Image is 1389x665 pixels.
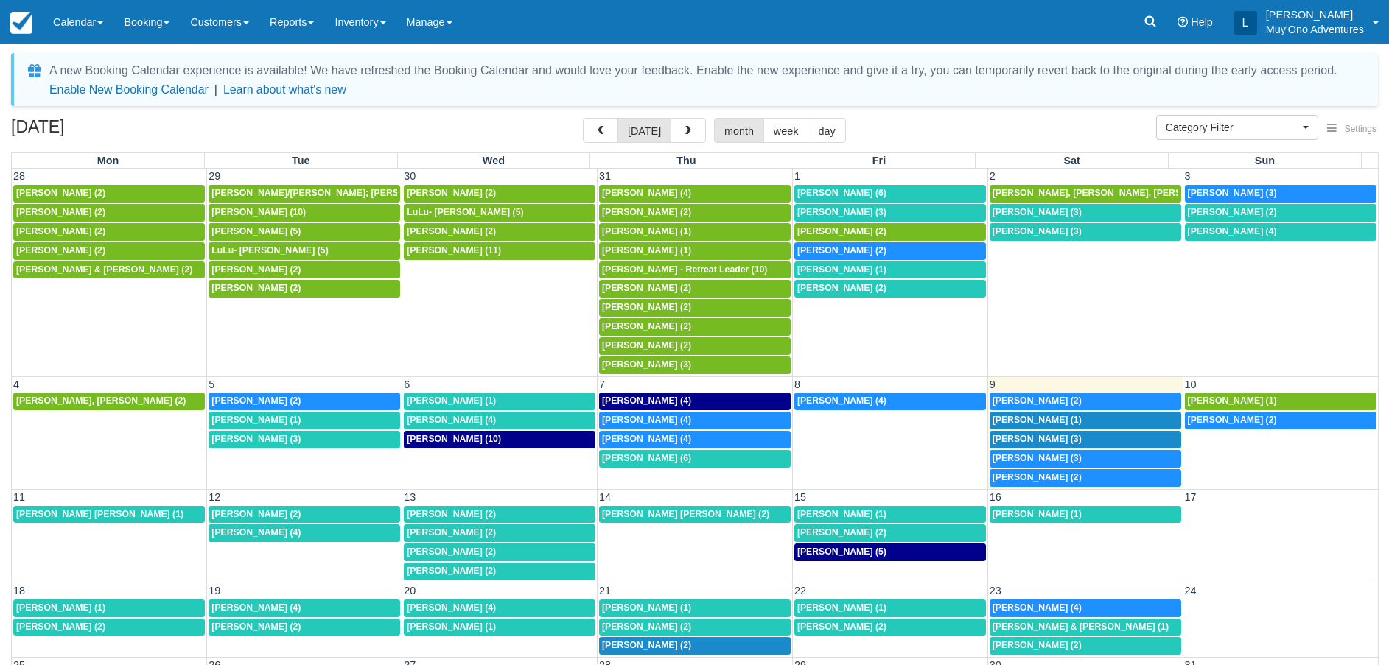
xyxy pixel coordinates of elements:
a: [PERSON_NAME] (2) [599,637,791,655]
span: [PERSON_NAME] (5) [797,546,886,557]
span: [PERSON_NAME] (1) [797,264,886,275]
span: 15 [793,491,808,503]
a: [PERSON_NAME] (4) [404,599,595,617]
span: [PERSON_NAME] (2) [211,509,301,519]
span: [PERSON_NAME] (2) [602,321,691,331]
a: [PERSON_NAME] [PERSON_NAME] (1) [13,506,205,524]
span: 8 [793,379,802,390]
a: [PERSON_NAME] (2) [990,469,1181,487]
a: [PERSON_NAME] (1) [209,412,400,429]
span: [PERSON_NAME] [PERSON_NAME] (2) [602,509,769,519]
a: [PERSON_NAME] (2) [599,204,791,222]
a: [PERSON_NAME] (6) [794,185,986,203]
a: [PERSON_NAME] (2) [404,506,595,524]
span: 28 [12,170,27,182]
span: [PERSON_NAME] (1) [993,415,1082,425]
span: [PERSON_NAME] (2) [16,188,105,198]
a: [PERSON_NAME] (2) [404,563,595,580]
span: 22 [793,585,808,597]
a: [PERSON_NAME] (4) [209,599,400,617]
span: [PERSON_NAME] (2) [1188,415,1277,425]
span: [PERSON_NAME] (2) [602,283,691,293]
span: 11 [12,491,27,503]
a: [PERSON_NAME] (2) [794,242,986,260]
span: [PERSON_NAME] (2) [211,264,301,275]
a: [PERSON_NAME] (2) [599,280,791,298]
span: [PERSON_NAME] (3) [993,207,1082,217]
a: [PERSON_NAME] (3) [990,450,1181,468]
a: [PERSON_NAME] (2) [209,280,400,298]
span: [PERSON_NAME] (5) [211,226,301,236]
span: Fri [872,155,886,166]
span: 12 [207,491,222,503]
span: [PERSON_NAME] (2) [211,283,301,293]
button: day [808,118,845,143]
span: [PERSON_NAME] (2) [407,546,496,557]
span: | [214,83,217,96]
span: Mon [97,155,119,166]
span: [PERSON_NAME] (10) [211,207,306,217]
span: 9 [988,379,997,390]
span: [PERSON_NAME], [PERSON_NAME] (2) [16,395,186,406]
span: [PERSON_NAME] (6) [797,188,886,198]
button: Enable New Booking Calendar [49,82,209,97]
span: [PERSON_NAME] (1) [797,602,886,613]
a: [PERSON_NAME] & [PERSON_NAME] (1) [990,619,1181,636]
span: [PERSON_NAME] (1) [602,226,691,236]
a: [PERSON_NAME], [PERSON_NAME] (2) [13,393,205,410]
span: 23 [988,585,1003,597]
span: [PERSON_NAME] (2) [993,640,1082,650]
a: [PERSON_NAME] (2) [1185,204,1376,222]
span: [PERSON_NAME] (2) [16,226,105,236]
span: [PERSON_NAME] (10) [407,434,501,444]
span: [PERSON_NAME] - Retreat Leader (10) [602,264,767,275]
span: [PERSON_NAME] (1) [993,509,1082,519]
span: 14 [598,491,612,503]
a: [PERSON_NAME] (1) [990,412,1181,429]
span: Settings [1345,124,1376,134]
a: [PERSON_NAME] (1) [599,599,791,617]
span: 2 [988,170,997,182]
span: 17 [1183,491,1198,503]
a: [PERSON_NAME] [PERSON_NAME] (2) [599,506,791,524]
a: [PERSON_NAME] - Retreat Leader (10) [599,261,791,279]
a: [PERSON_NAME] (2) [13,223,205,241]
a: [PERSON_NAME] (4) [990,599,1181,617]
span: 21 [598,585,612,597]
a: [PERSON_NAME] (2) [13,242,205,260]
a: [PERSON_NAME] (2) [794,280,986,298]
span: [PERSON_NAME] (2) [797,622,886,632]
a: [PERSON_NAME] (4) [599,393,791,410]
a: [PERSON_NAME] (2) [599,619,791,636]
a: [PERSON_NAME] (3) [990,431,1181,448]
span: Wed [483,155,505,166]
a: [PERSON_NAME] (2) [209,261,400,279]
a: [PERSON_NAME] (1) [599,223,791,241]
a: [PERSON_NAME] (2) [1185,412,1376,429]
div: L [1234,11,1257,35]
span: [PERSON_NAME], [PERSON_NAME], [PERSON_NAME] (3) [993,188,1243,198]
span: [PERSON_NAME] (4) [407,415,496,425]
a: [PERSON_NAME] (3) [209,431,400,448]
span: [PERSON_NAME] (11) [407,245,501,256]
span: Sat [1063,155,1080,166]
span: [PERSON_NAME] (6) [602,453,691,463]
a: [PERSON_NAME] (5) [794,543,986,561]
span: 30 [402,170,417,182]
a: [PERSON_NAME] (2) [990,637,1181,655]
a: [PERSON_NAME] (2) [794,619,986,636]
div: A new Booking Calendar experience is available! We have refreshed the Booking Calendar and would ... [49,62,1337,80]
a: [PERSON_NAME] (2) [599,337,791,355]
a: [PERSON_NAME] & [PERSON_NAME] (2) [13,261,205,279]
span: [PERSON_NAME] (1) [16,602,105,613]
span: 3 [1183,170,1192,182]
span: 4 [12,379,21,390]
span: [PERSON_NAME] (2) [602,340,691,351]
span: [PERSON_NAME] & [PERSON_NAME] (1) [993,622,1169,632]
span: [PERSON_NAME] & [PERSON_NAME] (2) [16,264,192,275]
span: Help [1191,16,1213,28]
span: 7 [598,379,606,390]
button: [DATE] [617,118,671,143]
a: [PERSON_NAME] (4) [599,185,791,203]
span: [PERSON_NAME] (1) [407,622,496,632]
